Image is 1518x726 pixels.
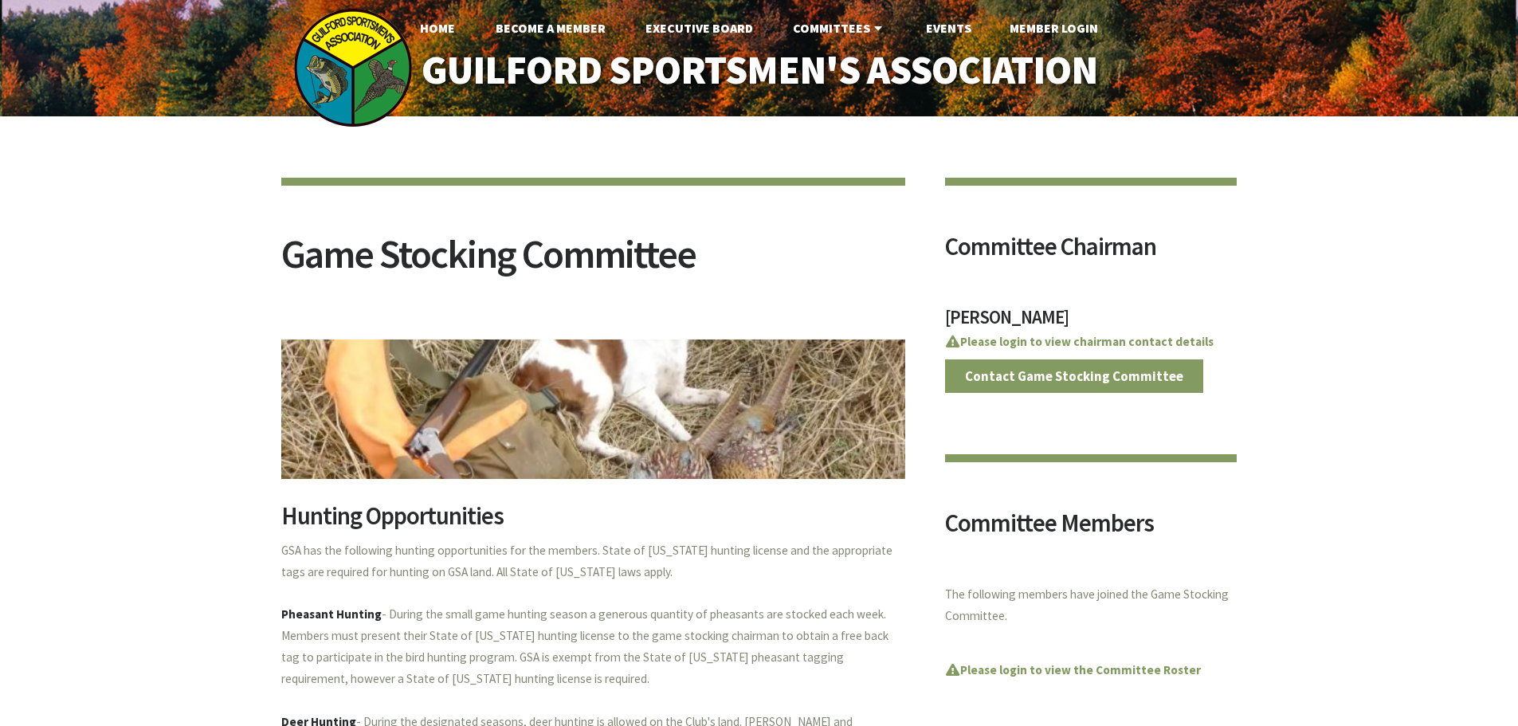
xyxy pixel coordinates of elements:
[293,8,413,128] img: logo_sm.png
[281,234,905,294] h2: Game Stocking Committee
[945,308,1238,336] h3: [PERSON_NAME]
[945,511,1238,547] h2: Committee Members
[281,606,382,622] strong: Pheasant Hunting
[945,334,1214,349] a: Please login to view chairman contact details
[997,12,1111,44] a: Member Login
[387,37,1131,104] a: Guilford Sportsmen's Association
[780,12,899,44] a: Committees
[945,584,1238,627] p: The following members have joined the Game Stocking Committee.
[407,12,468,44] a: Home
[913,12,984,44] a: Events
[633,12,766,44] a: Executive Board
[945,234,1238,271] h2: Committee Chairman
[483,12,618,44] a: Become A Member
[945,359,1204,393] a: Contact Game Stocking Committee
[945,662,1201,677] a: Please login to view the Committee Roster
[281,504,905,540] h2: Hunting Opportunities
